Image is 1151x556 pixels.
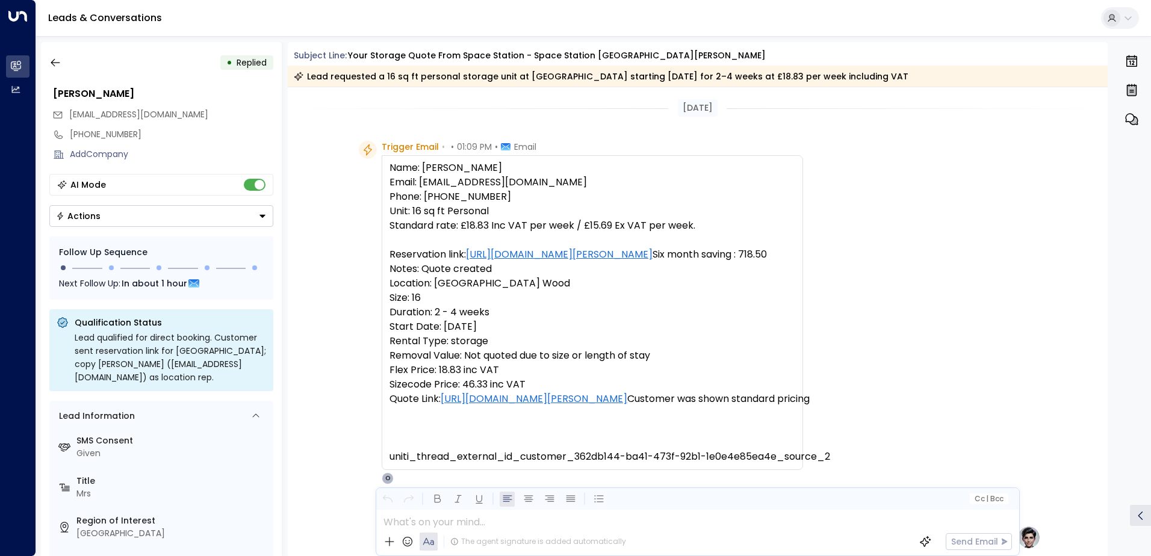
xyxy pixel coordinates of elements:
[69,108,208,121] span: xi.yintiao.huan@gmail.com
[237,57,267,69] span: Replied
[49,205,273,227] div: Button group with a nested menu
[382,141,439,153] span: Trigger Email
[49,205,273,227] button: Actions
[70,148,273,161] div: AddCompany
[348,49,766,62] div: Your storage quote from Space Station - Space Station [GEOGRAPHIC_DATA][PERSON_NAME]
[76,514,268,527] label: Region of Interest
[986,495,988,503] span: |
[451,141,454,153] span: •
[122,277,187,290] span: In about 1 hour
[382,472,394,484] div: O
[59,246,264,259] div: Follow Up Sequence
[441,392,627,406] a: [URL][DOMAIN_NAME][PERSON_NAME]
[70,128,273,141] div: [PHONE_NUMBER]
[466,247,653,262] a: [URL][DOMAIN_NAME][PERSON_NAME]
[69,108,208,120] span: [EMAIL_ADDRESS][DOMAIN_NAME]
[76,487,268,500] div: Mrs
[294,49,347,61] span: Subject Line:
[53,87,273,101] div: [PERSON_NAME]
[76,434,268,447] label: SMS Consent
[76,475,268,487] label: Title
[457,141,492,153] span: 01:09 PM
[70,179,106,191] div: AI Mode
[401,492,416,507] button: Redo
[75,331,266,384] div: Lead qualified for direct booking. Customer sent reservation link for [GEOGRAPHIC_DATA]; copy [PE...
[974,495,1003,503] span: Cc Bcc
[294,70,908,82] div: Lead requested a 16 sq ft personal storage unit at [GEOGRAPHIC_DATA] starting [DATE] for 2–4 week...
[59,277,264,290] div: Next Follow Up:
[226,52,232,73] div: •
[450,536,626,547] div: The agent signature is added automatically
[514,141,536,153] span: Email
[969,493,1008,505] button: Cc|Bcc
[495,141,498,153] span: •
[56,211,101,221] div: Actions
[75,317,266,329] p: Qualification Status
[380,492,395,507] button: Undo
[389,161,795,464] pre: Name: [PERSON_NAME] Email: [EMAIL_ADDRESS][DOMAIN_NAME] Phone: [PHONE_NUMBER] Unit: 16 sq ft Pers...
[76,527,268,540] div: [GEOGRAPHIC_DATA]
[442,141,445,153] span: •
[678,99,718,117] div: [DATE]
[48,11,162,25] a: Leads & Conversations
[55,410,135,422] div: Lead Information
[76,447,268,460] div: Given
[1017,525,1041,549] img: profile-logo.png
